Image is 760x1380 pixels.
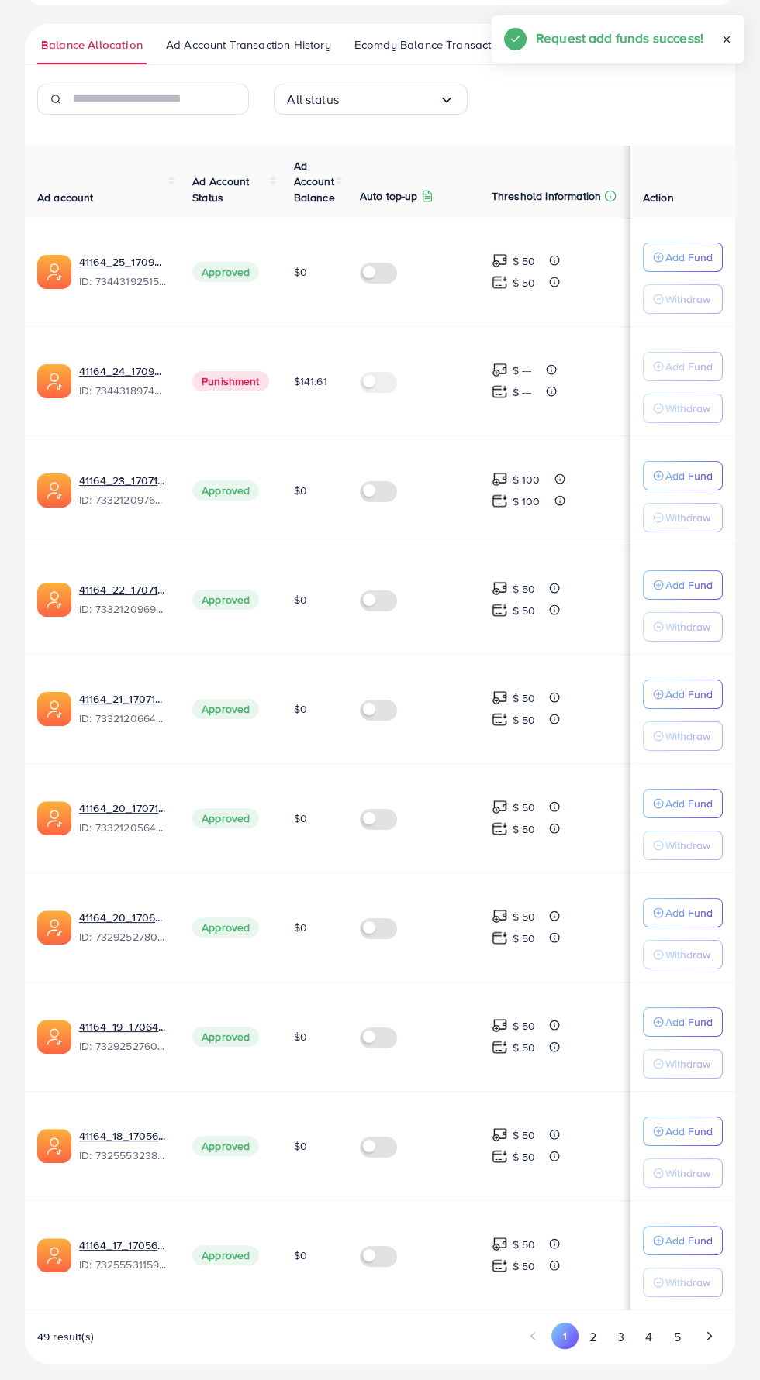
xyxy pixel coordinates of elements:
button: Withdraw [643,1268,723,1297]
p: Auto top-up [360,187,418,205]
img: ic-ads-acc.e4c84228.svg [37,1020,71,1054]
a: 41164_19_1706474666940 [79,1019,168,1034]
span: ID: 7332120564271874049 [79,820,168,835]
a: 41164_22_1707142456408 [79,582,168,597]
span: Ecomdy Balance Transaction History [354,36,548,53]
img: top-up amount [492,908,508,924]
span: Ad account [37,190,94,205]
span: $0 [294,810,307,826]
p: Withdraw [665,399,710,418]
p: $ 50 [513,1235,536,1254]
img: top-up amount [492,1039,508,1055]
p: Withdraw [665,290,710,308]
p: $ 50 [513,1148,536,1166]
img: ic-ads-acc.e4c84228.svg [37,692,71,726]
button: Withdraw [643,721,723,751]
p: $ 100 [513,470,541,489]
p: Add Fund [665,1013,713,1031]
button: Withdraw [643,1158,723,1188]
button: Withdraw [643,503,723,532]
h5: Request add funds success! [536,28,703,48]
img: top-up amount [492,1236,508,1252]
span: $0 [294,1248,307,1263]
p: Withdraw [665,1164,710,1182]
p: $ 50 [513,601,536,620]
a: 41164_23_1707142475983 [79,473,168,488]
a: 41164_25_1709982599082 [79,254,168,270]
span: Action [643,190,674,205]
button: Add Fund [643,570,723,600]
p: $ 50 [513,1257,536,1275]
img: top-up amount [492,253,508,269]
span: $0 [294,920,307,935]
img: top-up amount [492,1148,508,1165]
span: $0 [294,483,307,498]
span: $0 [294,592,307,607]
p: $ --- [513,383,532,401]
p: Withdraw [665,1055,710,1073]
span: ID: 7329252780571557890 [79,929,168,945]
a: 41164_24_1709982576916 [79,363,168,379]
button: Withdraw [643,940,723,969]
div: <span class='underline'>41164_24_1709982576916</span></br>7344318974215340033 [79,363,168,399]
button: Withdraw [643,831,723,860]
span: Approved [192,1136,259,1156]
p: $ 50 [513,252,536,270]
span: Ad Account Transaction History [166,36,331,53]
button: Add Fund [643,461,723,490]
img: top-up amount [492,690,508,706]
p: $ 50 [513,689,536,707]
img: top-up amount [492,602,508,618]
p: $ 50 [513,1126,536,1144]
button: Go to page 4 [635,1323,663,1351]
p: Add Fund [665,903,713,922]
p: Add Fund [665,1122,713,1141]
img: top-up amount [492,930,508,946]
button: Go to page 3 [607,1323,635,1351]
div: <span class='underline'>41164_20_1707142368069</span></br>7332120564271874049 [79,800,168,836]
p: Add Fund [665,685,713,704]
a: 41164_20_1706474683598 [79,910,168,925]
button: Go to page 2 [579,1323,606,1351]
span: Balance Allocation [41,36,143,53]
img: ic-ads-acc.e4c84228.svg [37,1129,71,1163]
p: Withdraw [665,1273,710,1292]
p: $ 50 [513,798,536,817]
span: ID: 7329252760468127746 [79,1038,168,1054]
iframe: Chat [694,1310,748,1368]
p: Add Fund [665,248,713,267]
button: Add Fund [643,243,723,272]
img: ic-ads-acc.e4c84228.svg [37,910,71,945]
p: $ 50 [513,711,536,729]
p: Add Fund [665,1231,713,1250]
span: $0 [294,264,307,280]
p: $ --- [513,361,532,380]
p: $ 50 [513,1017,536,1035]
p: Withdraw [665,508,710,527]
div: <span class='underline'>41164_22_1707142456408</span></br>7332120969684811778 [79,582,168,618]
img: top-up amount [492,274,508,291]
p: $ 50 [513,580,536,598]
button: Add Fund [643,789,723,818]
button: Add Fund [643,898,723,927]
span: Ad Account Balance [294,158,335,205]
button: Go to page 1 [551,1323,579,1349]
span: ID: 7332120969684811778 [79,601,168,617]
p: Threshold information [492,187,601,205]
div: <span class='underline'>41164_18_1705613299404</span></br>7325553238722314241 [79,1128,168,1164]
span: $0 [294,1029,307,1044]
span: Approved [192,917,259,938]
span: $141.61 [294,373,327,389]
span: ID: 7325553238722314241 [79,1148,168,1163]
span: $0 [294,701,307,717]
p: $ 100 [513,492,541,511]
img: ic-ads-acc.e4c84228.svg [37,1238,71,1272]
button: Add Fund [643,1226,723,1255]
a: 41164_18_1705613299404 [79,1128,168,1144]
span: All status [287,88,339,112]
span: ID: 7325553115980349442 [79,1257,168,1272]
div: <span class='underline'>41164_21_1707142387585</span></br>7332120664427642882 [79,691,168,727]
img: top-up amount [492,493,508,509]
img: top-up amount [492,1127,508,1143]
p: Withdraw [665,836,710,855]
